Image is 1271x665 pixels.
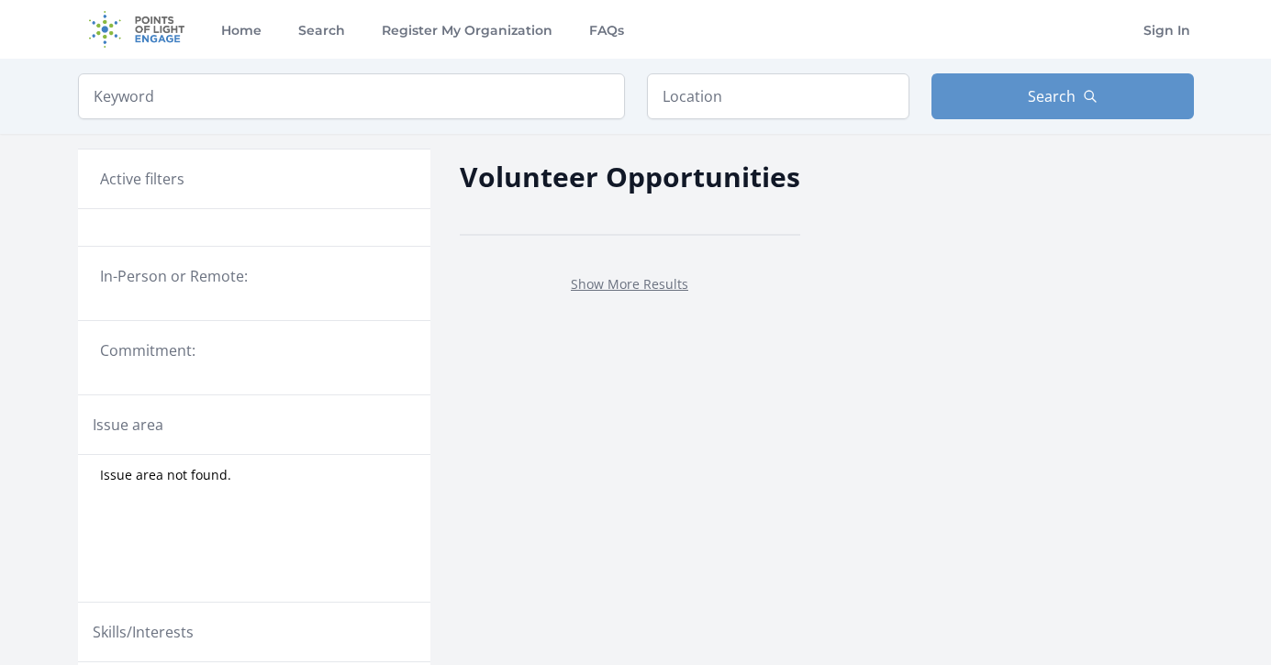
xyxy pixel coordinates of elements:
[93,414,163,436] legend: Issue area
[100,339,408,361] legend: Commitment:
[460,156,800,197] h2: Volunteer Opportunities
[100,466,231,484] span: Issue area not found.
[78,73,625,119] input: Keyword
[931,73,1194,119] button: Search
[93,621,194,643] legend: Skills/Interests
[1028,85,1076,107] span: Search
[100,168,184,190] h3: Active filters
[100,265,408,287] legend: In-Person or Remote:
[647,73,909,119] input: Location
[571,275,688,293] a: Show More Results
